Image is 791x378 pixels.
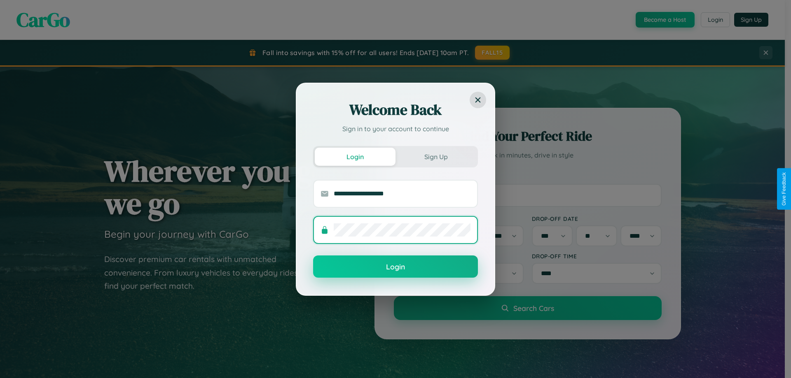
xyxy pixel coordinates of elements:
h2: Welcome Back [313,100,478,120]
button: Login [313,255,478,278]
p: Sign in to your account to continue [313,124,478,134]
div: Give Feedback [781,172,787,206]
button: Login [315,148,395,166]
button: Sign Up [395,148,476,166]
